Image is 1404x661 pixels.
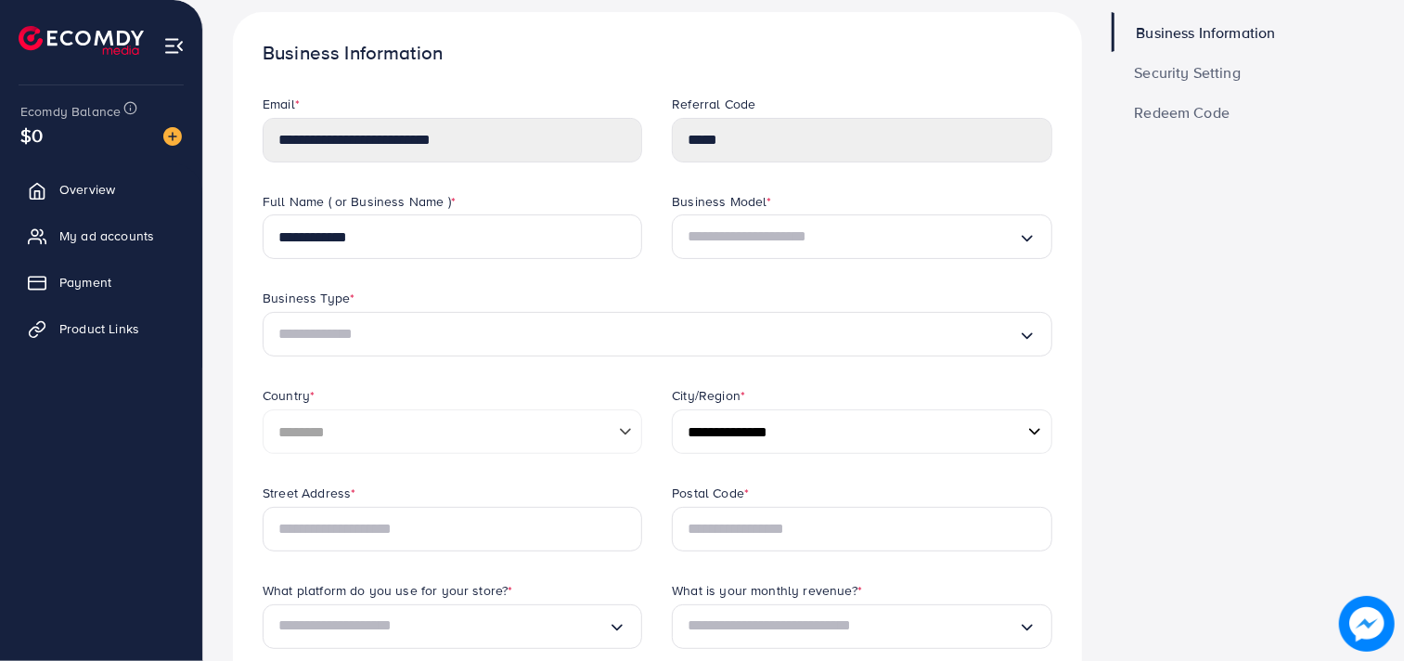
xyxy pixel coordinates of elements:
input: Search for option [278,319,1018,349]
h1: Business Information [263,42,1052,65]
img: logo [19,26,144,55]
label: Referral Code [672,95,755,113]
span: Payment [59,273,111,292]
input: Search for option [688,222,1017,252]
div: Search for option [672,604,1051,649]
div: Search for option [263,312,1052,356]
img: image [1339,596,1394,651]
label: Country [263,386,315,405]
div: Search for option [672,214,1051,259]
a: Product Links [14,310,188,347]
label: Full Name ( or Business Name ) [263,192,456,211]
span: $0 [20,122,43,149]
a: My ad accounts [14,217,188,254]
span: My ad accounts [59,227,154,245]
label: What platform do you use for your store? [263,581,513,600]
img: menu [163,35,185,57]
div: Search for option [263,604,642,649]
span: Product Links [59,319,139,338]
span: Redeem Code [1135,105,1230,120]
label: Business Type [263,289,354,307]
span: Business Information [1137,25,1276,40]
a: Overview [14,171,188,208]
label: Street Address [263,484,355,502]
label: What is your monthly revenue? [672,581,862,600]
a: Payment [14,264,188,301]
img: image [163,127,182,146]
span: Overview [59,180,115,199]
input: Search for option [688,612,1017,642]
label: Email [263,95,300,113]
label: City/Region [672,386,745,405]
label: Postal Code [672,484,749,502]
span: Security Setting [1135,65,1242,80]
input: Search for option [278,612,608,642]
span: Ecomdy Balance [20,102,121,121]
label: Business Model [672,192,771,211]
